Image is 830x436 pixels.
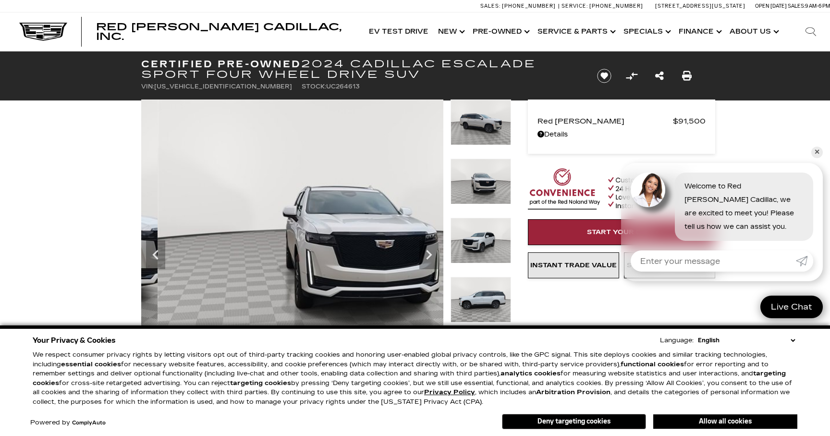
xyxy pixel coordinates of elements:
span: Stock: [302,83,326,90]
strong: targeting cookies [230,379,291,387]
span: UC264613 [326,83,360,90]
div: Language: [660,337,694,344]
a: Service: [PHONE_NUMBER] [558,3,646,9]
button: Allow all cookies [653,414,797,429]
a: Service & Parts [533,12,619,51]
div: Previous [146,240,165,269]
span: Instant Trade Value [530,262,617,269]
a: About Us [725,12,782,51]
span: 9 AM-6 PM [805,3,830,9]
span: [PHONE_NUMBER] [589,3,643,9]
button: Compare Vehicle [624,69,639,83]
div: Powered by [30,420,106,426]
a: Submit [796,250,813,272]
span: Your Privacy & Cookies [33,334,116,347]
strong: analytics cookies [500,370,561,377]
span: [US_VEHICLE_IDENTIFICATION_NUMBER] [154,83,292,90]
a: Instant Trade Value [528,252,619,278]
a: Print this Certified Pre-Owned 2024 Cadillac Escalade Sport Four Wheel Drive SUV [682,69,692,83]
a: Start Your Deal [528,219,715,245]
span: Open [DATE] [755,3,787,9]
strong: functional cookies [621,361,684,368]
a: ComplyAuto [72,420,106,426]
span: Service: [561,3,588,9]
a: Red [PERSON_NAME] $91,500 [537,114,706,128]
strong: targeting cookies [33,370,786,387]
h1: 2024 Cadillac Escalade Sport Four Wheel Drive SUV [141,59,581,80]
span: Sales: [480,3,500,9]
span: Start Your Deal [587,228,656,236]
a: Details [537,128,706,141]
span: $91,500 [673,114,706,128]
img: Certified Used 2024 Crystal White Tricoat Cadillac Sport image 2 [451,100,511,145]
a: [STREET_ADDRESS][US_STATE] [655,3,745,9]
a: Sales: [PHONE_NUMBER] [480,3,558,9]
span: Red [PERSON_NAME] [537,114,673,128]
a: Finance [674,12,725,51]
img: Agent profile photo [631,173,665,207]
img: Certified Used 2024 Crystal White Tricoat Cadillac Sport image 5 [451,277,511,323]
img: Certified Used 2024 Crystal White Tricoat Cadillac Sport image 4 [451,218,511,263]
select: Language Select [696,336,797,345]
span: Live Chat [766,301,817,312]
div: Next [419,240,439,269]
strong: Certified Pre-Owned [141,58,301,70]
div: Welcome to Red [PERSON_NAME] Cadillac, we are excited to meet you! Please tell us how we can assi... [675,173,813,241]
a: Specials [619,12,674,51]
a: EV Test Drive [364,12,433,51]
a: Red [PERSON_NAME] Cadillac, Inc. [96,22,354,41]
span: Sales: [788,3,805,9]
input: Enter your message [631,250,796,272]
span: Red [PERSON_NAME] Cadillac, Inc. [96,21,342,42]
span: VIN: [141,83,154,90]
strong: essential cookies [61,361,121,368]
a: Live Chat [760,296,823,318]
img: Cadillac Dark Logo with Cadillac White Text [19,23,67,41]
img: Certified Used 2024 Crystal White Tricoat Cadillac Sport image 3 [141,100,544,377]
strong: Arbitration Provision [536,388,610,396]
button: Deny targeting cookies [502,414,646,429]
img: Certified Used 2024 Crystal White Tricoat Cadillac Sport image 3 [451,159,511,204]
a: Share this Certified Pre-Owned 2024 Cadillac Escalade Sport Four Wheel Drive SUV [655,69,664,83]
button: Save vehicle [594,68,615,84]
div: Search [792,12,830,51]
a: Pre-Owned [468,12,533,51]
u: Privacy Policy [424,388,475,396]
span: [PHONE_NUMBER] [502,3,556,9]
a: New [433,12,468,51]
p: We respect consumer privacy rights by letting visitors opt out of third-party tracking cookies an... [33,350,797,407]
